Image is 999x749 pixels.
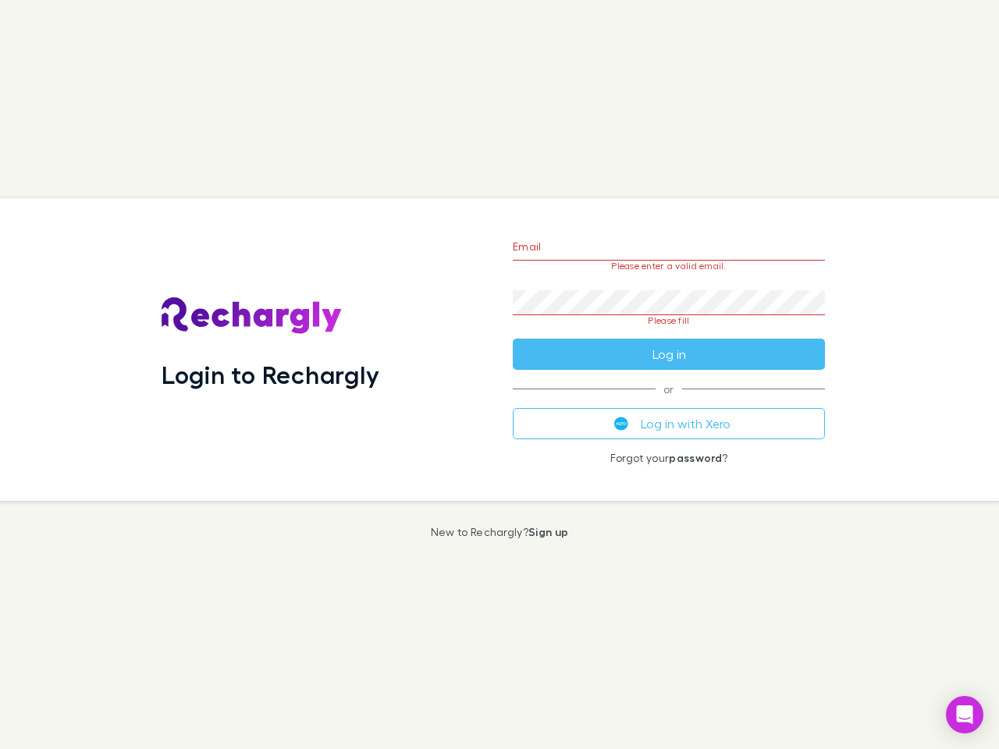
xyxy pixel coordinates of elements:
h1: Login to Rechargly [162,360,379,389]
button: Log in with Xero [513,408,825,439]
button: Log in [513,339,825,370]
p: Please enter a valid email. [513,261,825,272]
p: New to Rechargly? [431,526,569,538]
p: Forgot your ? [513,452,825,464]
a: password [669,451,722,464]
div: Open Intercom Messenger [946,696,983,733]
img: Xero's logo [614,417,628,431]
a: Sign up [528,525,568,538]
p: Please fill [513,315,825,326]
img: Rechargly's Logo [162,297,343,335]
